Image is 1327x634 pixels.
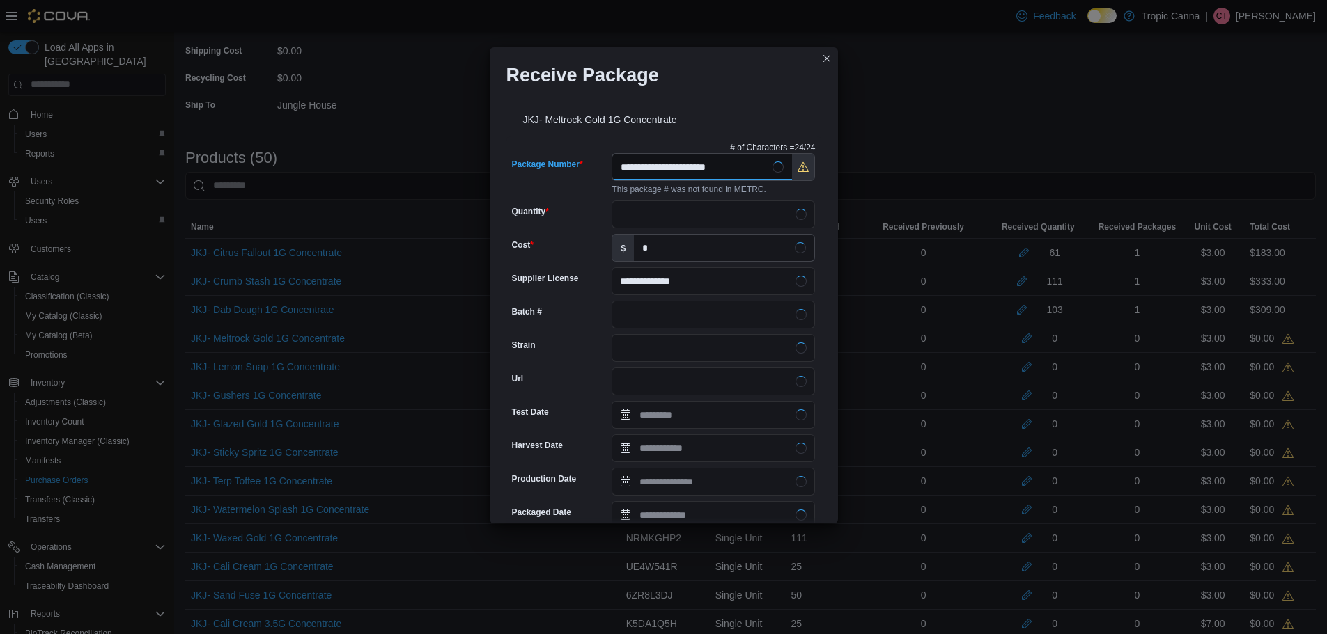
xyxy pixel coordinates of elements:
[612,181,815,195] div: This package # was not found in METRC.
[512,206,549,217] label: Quantity
[512,340,536,351] label: Strain
[512,473,577,484] label: Production Date
[512,239,534,251] label: Cost
[512,507,571,518] label: Packaged Date
[506,64,659,86] h1: Receive Package
[512,440,563,451] label: Harvest Date
[512,306,542,317] label: Batch #
[512,159,583,170] label: Package Number
[512,406,549,418] label: Test Date
[506,97,821,136] div: JKJ- Meltrock Gold 1G Concentrate
[612,401,815,429] input: Press the down key to open a popover containing a calendar.
[612,501,815,529] input: Press the down key to open a popover containing a calendar.
[512,373,524,384] label: Url
[512,273,579,284] label: Supplier License
[730,142,815,153] p: # of Characters = 24 /24
[612,434,815,462] input: Press the down key to open a popover containing a calendar.
[818,50,835,67] button: Closes this modal window
[612,235,634,261] label: $
[612,468,815,496] input: Press the down key to open a popover containing a calendar.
